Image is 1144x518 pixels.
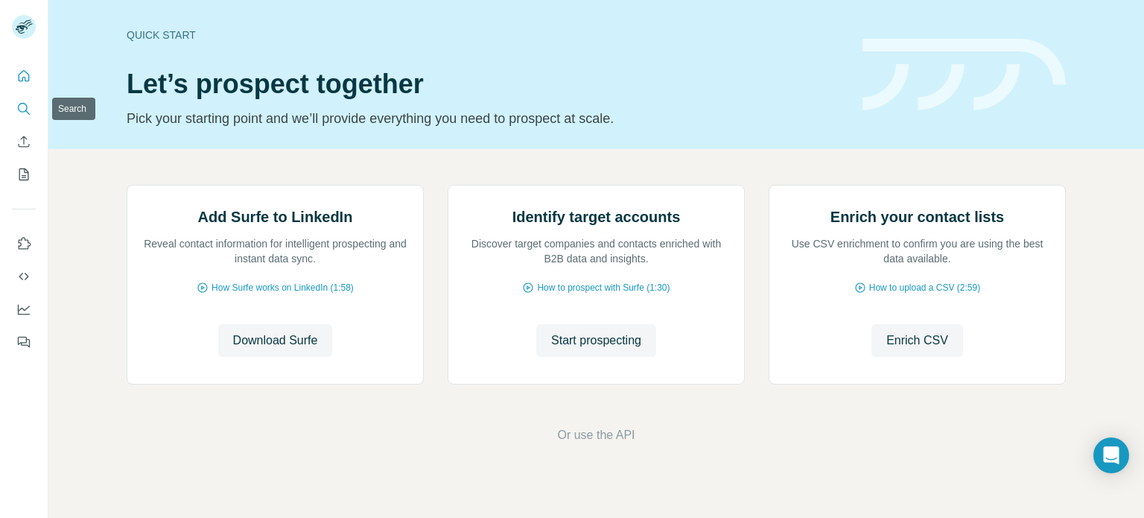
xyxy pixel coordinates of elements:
div: Open Intercom Messenger [1093,438,1129,473]
button: Quick start [12,63,36,89]
h1: Let’s prospect together [127,69,845,99]
button: Use Surfe on LinkedIn [12,230,36,257]
p: Reveal contact information for intelligent prospecting and instant data sync. [142,236,408,266]
button: Start prospecting [536,324,656,357]
span: Download Surfe [233,332,318,350]
span: How to prospect with Surfe (1:30) [537,281,670,294]
button: Enrich CSV [871,324,963,357]
h2: Identify target accounts [512,206,681,227]
button: Enrich CSV [12,128,36,155]
p: Pick your starting point and we’ll provide everything you need to prospect at scale. [127,108,845,129]
img: banner [862,39,1066,111]
h2: Enrich your contact lists [830,206,1004,227]
span: Start prospecting [551,332,641,350]
span: Enrich CSV [886,332,948,350]
button: Search [12,95,36,122]
button: Feedback [12,329,36,356]
button: Use Surfe API [12,263,36,290]
button: Or use the API [557,426,635,444]
p: Use CSV enrichment to confirm you are using the best data available. [784,236,1050,266]
p: Discover target companies and contacts enriched with B2B data and insights. [463,236,729,266]
h2: Add Surfe to LinkedIn [198,206,353,227]
span: How to upload a CSV (2:59) [869,281,980,294]
button: Dashboard [12,296,36,323]
button: My lists [12,161,36,188]
div: Quick start [127,28,845,42]
button: Download Surfe [218,324,333,357]
span: How Surfe works on LinkedIn (1:58) [212,281,354,294]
